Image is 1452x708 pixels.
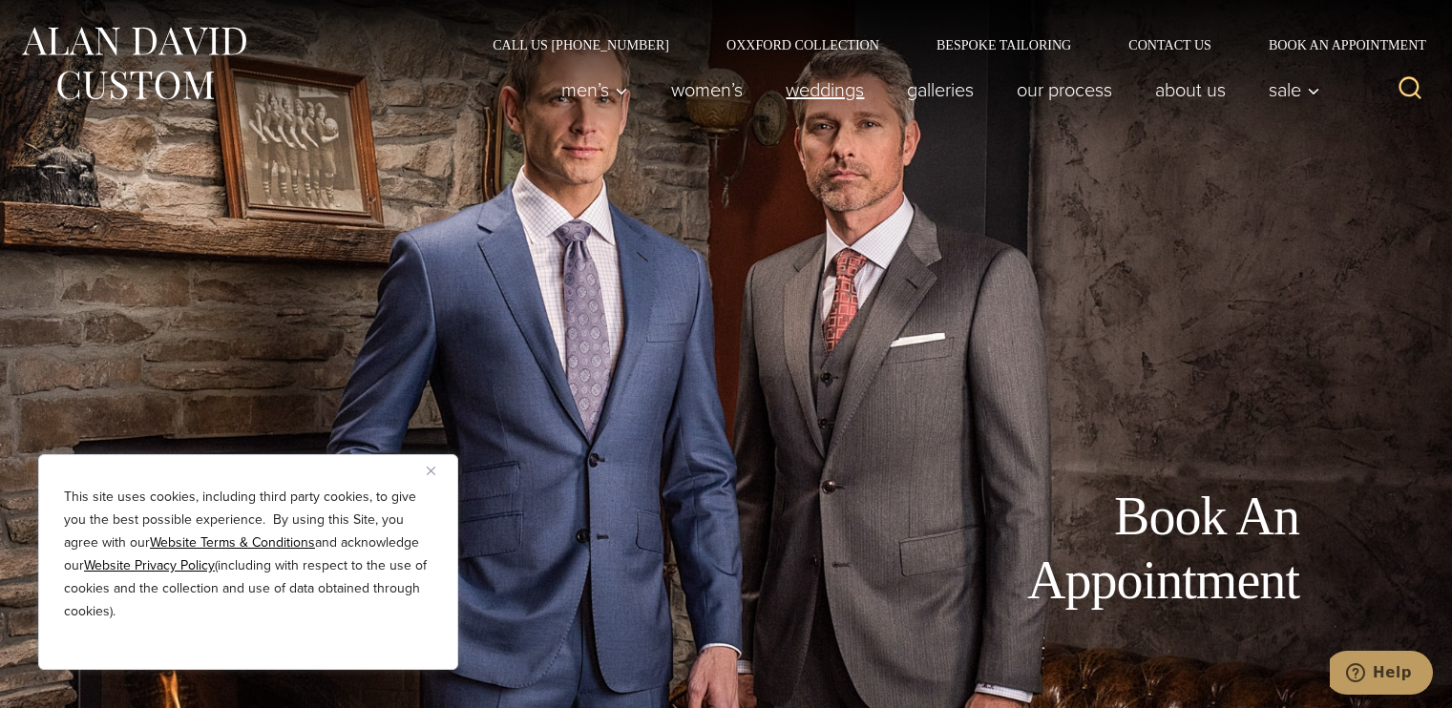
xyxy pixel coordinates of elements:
a: Contact Us [1100,38,1240,52]
img: Alan David Custom [19,21,248,106]
nav: Primary Navigation [540,71,1331,109]
button: Close [427,459,450,482]
a: weddings [765,71,886,109]
button: Sale sub menu toggle [1248,71,1331,109]
a: Oxxford Collection [698,38,908,52]
a: Book an Appointment [1240,38,1433,52]
h1: Book An Appointment [870,485,1299,613]
p: This site uses cookies, including third party cookies, to give you the best possible experience. ... [64,486,432,623]
a: About Us [1134,71,1248,109]
a: Website Privacy Policy [84,555,215,575]
a: Website Terms & Conditions [150,532,315,552]
a: Galleries [886,71,996,109]
button: View Search Form [1387,67,1433,113]
nav: Secondary Navigation [464,38,1433,52]
a: Bespoke Tailoring [908,38,1100,52]
button: Child menu of Men’s [540,71,650,109]
a: Call Us [PHONE_NUMBER] [464,38,698,52]
img: Close [427,467,435,475]
a: Our Process [996,71,1134,109]
iframe: Opens a widget where you can chat to one of our agents [1330,651,1433,698]
a: Women’s [650,71,765,109]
